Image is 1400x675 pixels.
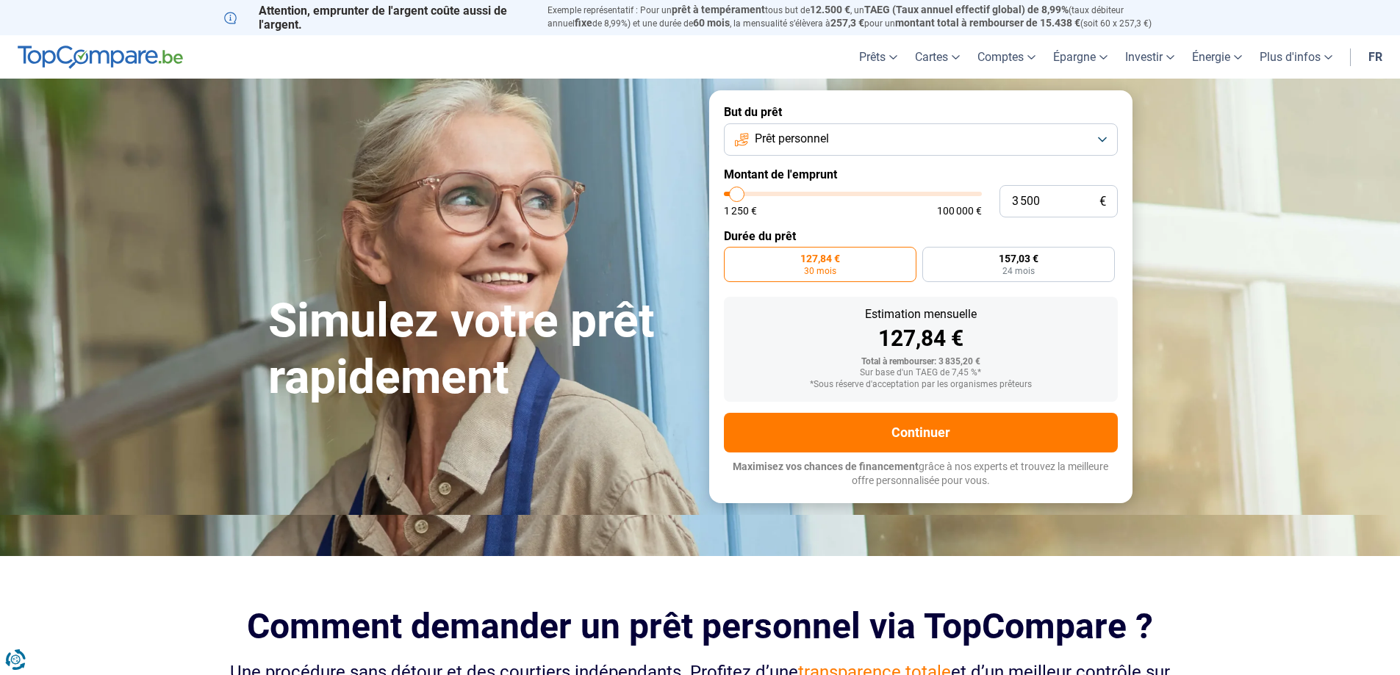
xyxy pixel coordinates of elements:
[937,206,982,216] span: 100 000 €
[724,167,1118,181] label: Montant de l'emprunt
[672,4,765,15] span: prêt à tempérament
[864,4,1069,15] span: TAEG (Taux annuel effectif global) de 8,99%
[575,17,592,29] span: fixe
[736,368,1106,378] div: Sur base d'un TAEG de 7,45 %*
[736,357,1106,367] div: Total à rembourser: 3 835,20 €
[810,4,850,15] span: 12.500 €
[1002,267,1035,275] span: 24 mois
[268,293,692,406] h1: Simulez votre prêt rapidement
[724,123,1118,156] button: Prêt personnel
[1116,35,1183,79] a: Investir
[1183,35,1251,79] a: Énergie
[724,206,757,216] span: 1 250 €
[999,253,1038,264] span: 157,03 €
[895,17,1080,29] span: montant total à rembourser de 15.438 €
[693,17,730,29] span: 60 mois
[724,229,1118,243] label: Durée du prêt
[736,308,1106,320] div: Estimation mensuelle
[830,17,864,29] span: 257,3 €
[1251,35,1341,79] a: Plus d'infos
[724,105,1118,119] label: But du prêt
[800,253,840,264] span: 127,84 €
[1099,195,1106,208] span: €
[969,35,1044,79] a: Comptes
[548,4,1177,30] p: Exemple représentatif : Pour un tous but de , un (taux débiteur annuel de 8,99%) et une durée de ...
[755,131,829,147] span: Prêt personnel
[1044,35,1116,79] a: Épargne
[1360,35,1391,79] a: fr
[224,606,1177,646] h2: Comment demander un prêt personnel via TopCompare ?
[736,380,1106,390] div: *Sous réserve d'acceptation par les organismes prêteurs
[736,328,1106,350] div: 127,84 €
[804,267,836,275] span: 30 mois
[850,35,906,79] a: Prêts
[18,46,183,69] img: TopCompare
[733,461,919,472] span: Maximisez vos chances de financement
[724,460,1118,488] p: grâce à nos experts et trouvez la meilleure offre personnalisée pour vous.
[224,4,530,32] p: Attention, emprunter de l'argent coûte aussi de l'argent.
[906,35,969,79] a: Cartes
[724,413,1118,452] button: Continuer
